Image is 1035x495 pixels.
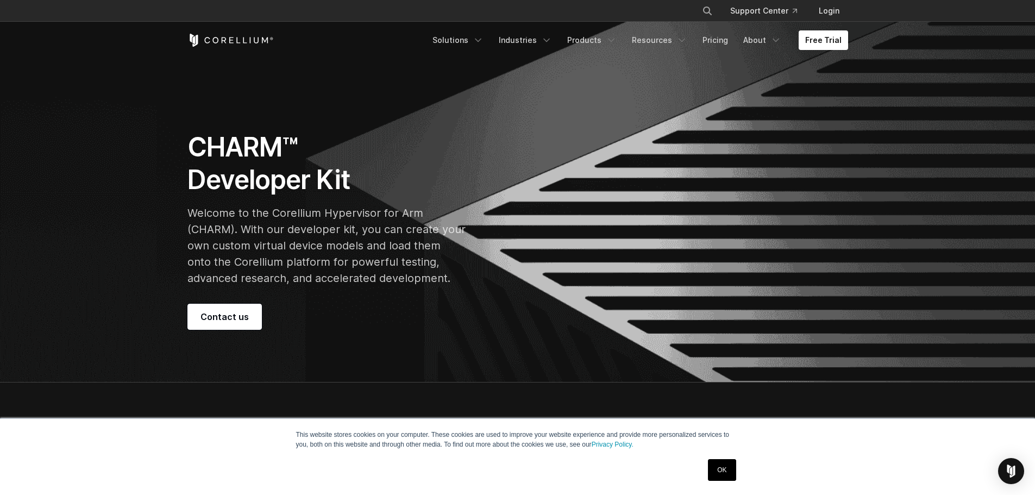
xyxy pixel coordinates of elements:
a: Contact us [187,304,262,330]
a: Pricing [696,30,735,50]
p: Welcome to the Corellium Hypervisor for Arm (CHARM). With our developer kit, you can create your ... [187,205,466,286]
div: Navigation Menu [689,1,848,21]
span: Contact us [200,310,249,323]
h1: CHARM™ Developer Kit [187,131,466,196]
a: Resources [625,30,694,50]
a: Solutions [426,30,490,50]
a: Free Trial [799,30,848,50]
a: Privacy Policy. [592,441,633,448]
a: About [737,30,788,50]
a: Login [810,1,848,21]
button: Search [698,1,717,21]
div: Open Intercom Messenger [998,458,1024,484]
div: Navigation Menu [426,30,848,50]
a: Industries [492,30,559,50]
a: Products [561,30,623,50]
p: This website stores cookies on your computer. These cookies are used to improve your website expe... [296,430,739,449]
a: OK [708,459,736,481]
a: Support Center [722,1,806,21]
a: Corellium Home [187,34,274,47]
